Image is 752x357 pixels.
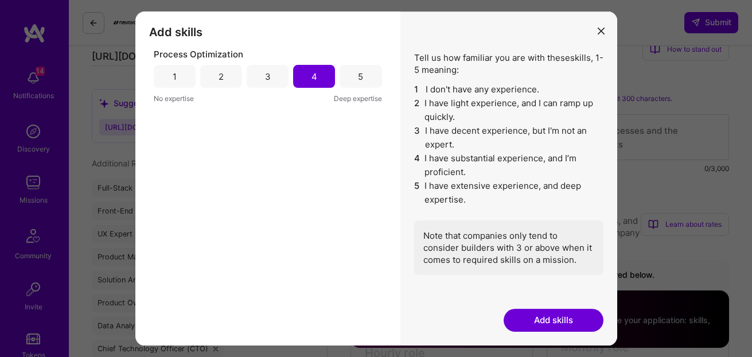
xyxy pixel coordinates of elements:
[149,25,387,39] h3: Add skills
[504,309,603,332] button: Add skills
[414,96,603,124] li: I have light experience, and I can ramp up quickly.
[598,28,605,34] i: icon Close
[414,124,603,152] li: I have decent experience, but I'm not an expert.
[414,220,603,275] div: Note that companies only tend to consider builders with 3 or above when it comes to required skil...
[414,83,421,96] span: 1
[173,71,177,83] div: 1
[265,71,271,83] div: 3
[414,179,420,207] span: 5
[414,152,603,179] li: I have substantial experience, and I’m proficient.
[414,124,420,152] span: 3
[358,71,363,83] div: 5
[414,152,420,179] span: 4
[311,71,317,83] div: 4
[135,11,617,346] div: modal
[414,96,420,124] span: 2
[414,52,603,275] div: Tell us how familiar you are with these skills , 1-5 meaning:
[414,179,603,207] li: I have extensive experience, and deep expertise.
[334,92,382,104] span: Deep expertise
[154,92,194,104] span: No expertise
[154,48,243,60] span: Process Optimization
[219,71,224,83] div: 2
[414,83,603,96] li: I don't have any experience.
